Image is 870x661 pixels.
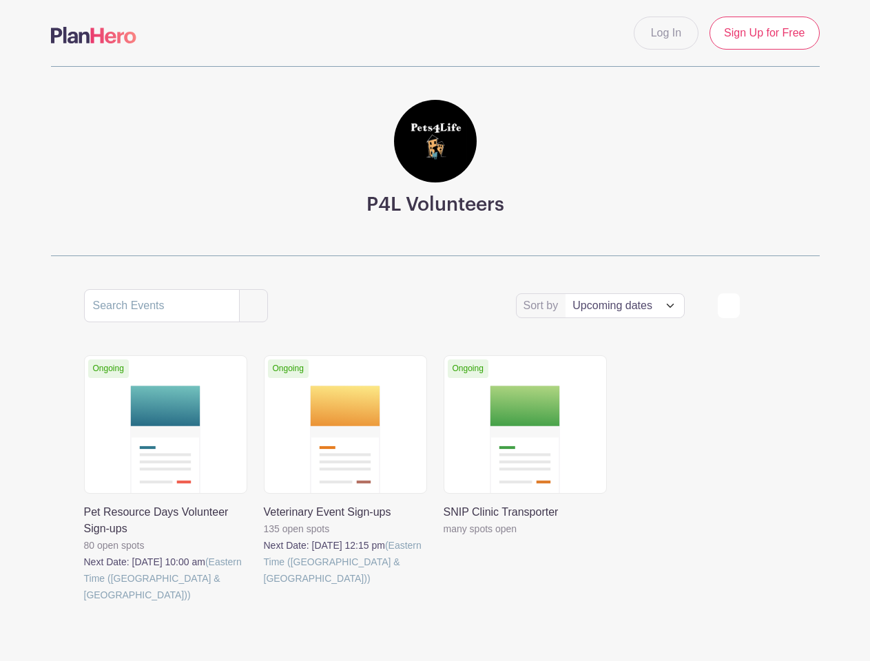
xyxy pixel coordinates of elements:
[84,289,240,322] input: Search Events
[394,100,477,182] img: square%20black%20logo%20FB%20profile.jpg
[710,17,819,50] a: Sign Up for Free
[718,293,787,318] div: order and view
[51,27,136,43] img: logo-507f7623f17ff9eddc593b1ce0a138ce2505c220e1c5a4e2b4648c50719b7d32.svg
[366,193,504,217] h3: P4L Volunteers
[524,297,563,314] label: Sort by
[634,17,698,50] a: Log In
